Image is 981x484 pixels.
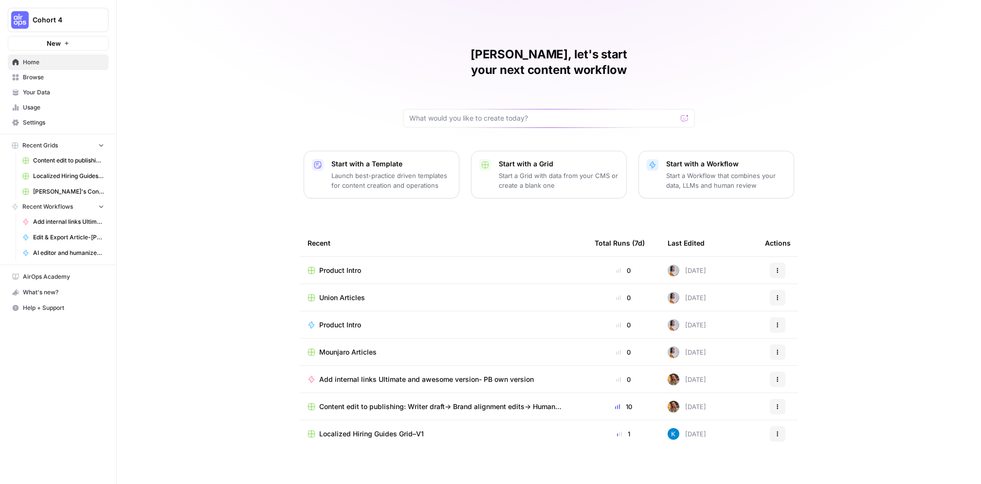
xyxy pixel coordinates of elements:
[499,159,618,169] p: Start with a Grid
[23,58,104,67] span: Home
[319,320,361,330] span: Product Intro
[595,230,645,256] div: Total Runs (7d)
[668,319,706,331] div: [DATE]
[8,8,109,32] button: Workspace: Cohort 4
[23,73,104,82] span: Browse
[33,15,91,25] span: Cohort 4
[8,54,109,70] a: Home
[668,265,679,276] img: wqouze03vak4o7r0iykpfqww9cw8
[304,151,459,198] button: Start with a TemplateLaunch best-practice driven templates for content creation and operations
[471,151,627,198] button: Start with a GridStart a Grid with data from your CMS or create a blank one
[308,230,579,256] div: Recent
[8,70,109,85] a: Browse
[8,199,109,214] button: Recent Workflows
[33,249,104,257] span: AI editor and humanizer - review before publish [PB]
[666,159,786,169] p: Start with a Workflow
[18,153,109,168] a: Content edit to publishing: Writer draft-> Brand alignment edits-> Human review-> Add internal an...
[595,402,652,412] div: 10
[8,100,109,115] a: Usage
[8,115,109,130] a: Settings
[33,172,104,180] span: Localized Hiring Guides Grid–V1
[47,38,61,48] span: New
[8,300,109,316] button: Help + Support
[765,230,791,256] div: Actions
[18,245,109,261] a: AI editor and humanizer - review before publish [PB]
[403,47,695,78] h1: [PERSON_NAME], let's start your next content workflow
[8,285,108,300] div: What's new?
[331,171,451,190] p: Launch best-practice driven templates for content creation and operations
[308,293,579,303] a: Union Articles
[319,402,579,412] span: Content edit to publishing: Writer draft-> Brand alignment edits-> Human review-> Add internal an...
[595,266,652,275] div: 0
[8,36,109,51] button: New
[331,159,451,169] p: Start with a Template
[319,429,424,439] span: Localized Hiring Guides Grid–V1
[595,429,652,439] div: 1
[668,319,679,331] img: wqouze03vak4o7r0iykpfqww9cw8
[33,187,104,196] span: [PERSON_NAME]'s Content Writer Grid
[668,265,706,276] div: [DATE]
[319,375,534,384] span: Add internal links Ultimate and awesome version- PB own version
[319,347,377,357] span: Mounjaro Articles
[668,346,706,358] div: [DATE]
[319,266,361,275] span: Product Intro
[8,138,109,153] button: Recent Grids
[668,230,705,256] div: Last Edited
[595,293,652,303] div: 0
[668,374,679,385] img: ig4q4k97gip0ni4l5m9zkcyfayaz
[18,214,109,230] a: Add internal links Ultimate and awesome version- PB own version
[308,375,579,384] a: Add internal links Ultimate and awesome version- PB own version
[308,347,579,357] a: Mounjaro Articles
[11,11,29,29] img: Cohort 4 Logo
[595,347,652,357] div: 0
[308,266,579,275] a: Product Intro
[308,320,579,330] a: Product Intro
[668,428,706,440] div: [DATE]
[18,184,109,199] a: [PERSON_NAME]'s Content Writer Grid
[23,103,104,112] span: Usage
[668,401,679,412] img: ig4q4k97gip0ni4l5m9zkcyfayaz
[33,233,104,242] span: Edit & Export Article-[PERSON_NAME]
[22,141,58,150] span: Recent Grids
[668,374,706,385] div: [DATE]
[23,272,104,281] span: AirOps Academy
[668,292,679,304] img: wqouze03vak4o7r0iykpfqww9cw8
[23,304,104,312] span: Help + Support
[8,285,109,300] button: What's new?
[666,171,786,190] p: Start a Workflow that combines your data, LLMs and human review
[22,202,73,211] span: Recent Workflows
[319,293,365,303] span: Union Articles
[409,113,677,123] input: What would you like to create today?
[595,375,652,384] div: 0
[23,118,104,127] span: Settings
[668,401,706,412] div: [DATE]
[638,151,794,198] button: Start with a WorkflowStart a Workflow that combines your data, LLMs and human review
[18,230,109,245] a: Edit & Export Article-[PERSON_NAME]
[33,156,104,165] span: Content edit to publishing: Writer draft-> Brand alignment edits-> Human review-> Add internal an...
[668,428,679,440] img: 1qz8yyhxcxooj369xy6o715b8lc4
[8,269,109,285] a: AirOps Academy
[8,85,109,100] a: Your Data
[668,292,706,304] div: [DATE]
[595,320,652,330] div: 0
[499,171,618,190] p: Start a Grid with data from your CMS or create a blank one
[668,346,679,358] img: wqouze03vak4o7r0iykpfqww9cw8
[23,88,104,97] span: Your Data
[18,168,109,184] a: Localized Hiring Guides Grid–V1
[33,217,104,226] span: Add internal links Ultimate and awesome version- PB own version
[308,429,579,439] a: Localized Hiring Guides Grid–V1
[308,402,579,412] a: Content edit to publishing: Writer draft-> Brand alignment edits-> Human review-> Add internal an...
